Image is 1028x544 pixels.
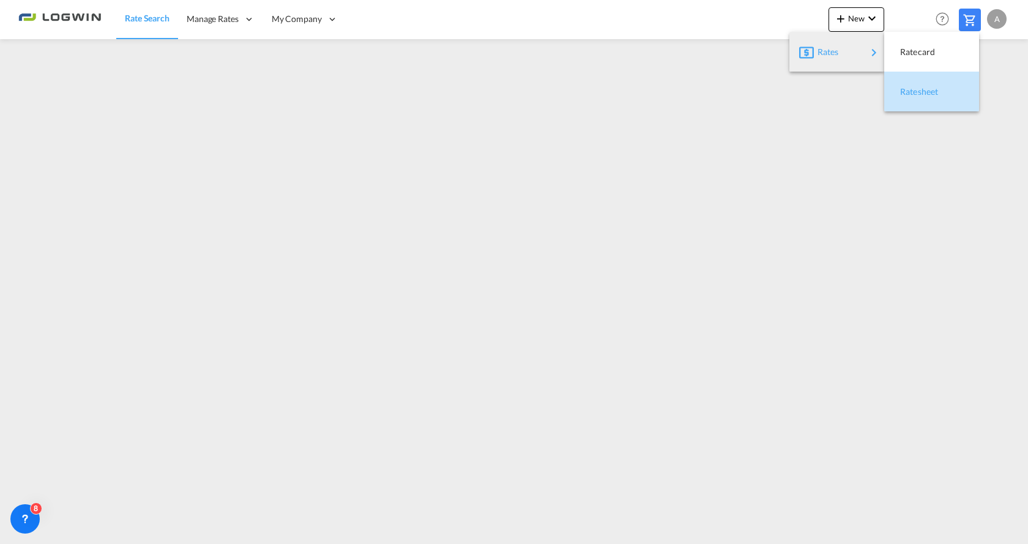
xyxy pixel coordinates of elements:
[900,40,914,64] span: Ratecard
[900,80,914,104] span: Ratesheet
[866,45,881,60] md-icon: icon-chevron-right
[894,76,969,107] div: Ratesheet
[894,37,969,67] div: Ratecard
[818,40,832,64] span: Rates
